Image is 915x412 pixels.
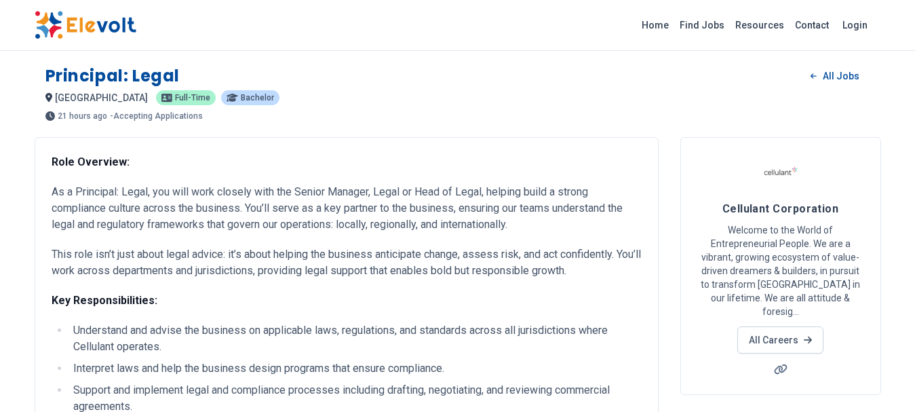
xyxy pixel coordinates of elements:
p: As a Principal: Legal, you will work closely with the Senior Manager, Legal or Head of Legal, hel... [52,184,642,233]
h1: Principal: Legal [45,65,180,87]
a: All Careers [737,326,823,354]
span: Bachelor [241,94,274,102]
a: Find Jobs [674,14,730,36]
strong: Role Overview: [52,155,130,168]
li: Understand and advise the business on applicable laws, regulations, and standards across all juri... [69,322,642,355]
img: Cellulant Corporation [764,154,798,188]
span: 21 hours ago [58,112,107,120]
p: Welcome to the World of Entrepreneurial People. We are a vibrant, growing ecosystem of value-driv... [697,223,864,318]
p: - Accepting Applications [110,112,203,120]
li: Interpret laws and help the business design programs that ensure compliance. [69,360,642,377]
strong: Key Responsibilities: [52,294,157,307]
a: Resources [730,14,790,36]
span: Cellulant Corporation [722,202,838,215]
a: Home [636,14,674,36]
img: Elevolt [35,11,136,39]
a: All Jobs [800,66,870,86]
span: [GEOGRAPHIC_DATA] [55,92,148,103]
span: Full-time [175,94,210,102]
p: This role isn’t just about legal advice: it’s about helping the business anticipate change, asses... [52,246,642,279]
a: Contact [790,14,834,36]
a: Login [834,12,876,39]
